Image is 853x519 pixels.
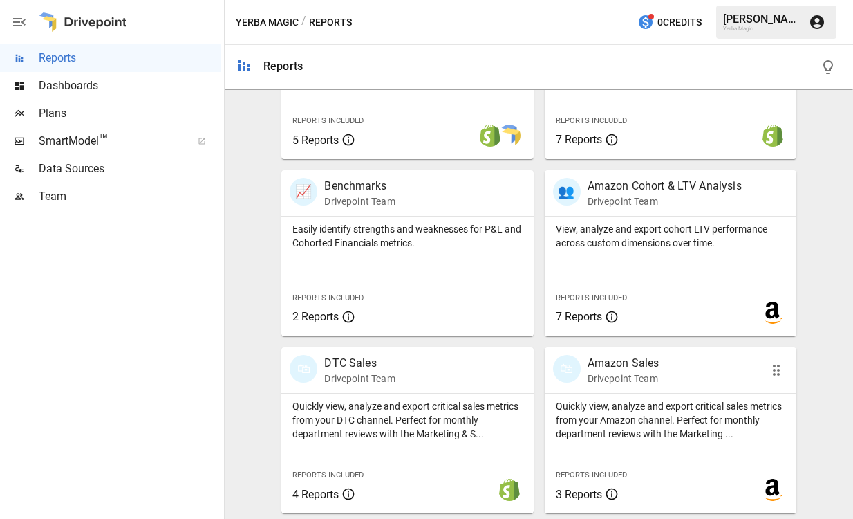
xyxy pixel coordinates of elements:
p: Benchmarks [324,178,395,194]
span: 2 Reports [292,310,339,323]
p: Drivepoint Team [588,372,659,385]
span: Reports Included [292,116,364,125]
p: Drivepoint Team [588,194,742,208]
p: Amazon Sales [588,355,659,372]
p: Drivepoint Team [324,194,395,208]
div: / [301,14,306,31]
p: DTC Sales [324,355,395,372]
p: Amazon Cohort & LTV Analysis [588,178,742,194]
span: 3 Reports [556,488,602,501]
img: shopify [479,125,501,147]
span: Team [39,188,221,205]
span: Dashboards [39,78,221,94]
p: Drivepoint Team [324,372,395,385]
button: 0Credits [632,10,707,35]
p: Quickly view, analyze and export critical sales metrics from your DTC channel. Perfect for monthl... [292,399,522,441]
div: 📈 [290,178,317,206]
span: 5 Reports [292,134,339,147]
img: shopify [762,125,784,147]
div: 🛍 [553,355,581,383]
div: Reports [263,60,303,73]
span: Reports Included [292,471,364,480]
span: Plans [39,105,221,122]
span: 0 Credits [657,14,702,31]
div: [PERSON_NAME] [723,12,800,26]
span: Reports Included [292,293,364,302]
span: Reports Included [556,293,627,302]
span: SmartModel [39,133,182,149]
p: Quickly view, analyze and export critical sales metrics from your Amazon channel. Perfect for mon... [556,399,785,441]
span: Reports Included [556,116,627,125]
span: Data Sources [39,161,221,177]
img: amazon [762,302,784,324]
span: ™ [99,131,109,148]
img: shopify [498,479,521,501]
div: 👥 [553,178,581,206]
img: amazon [762,479,784,501]
p: View, analyze and export cohort LTV performance across custom dimensions over time. [556,222,785,250]
div: Yerba Magic [723,26,800,32]
span: 4 Reports [292,488,339,501]
span: Reports [39,50,221,66]
span: 7 Reports [556,133,602,146]
button: Yerba Magic [236,14,299,31]
p: Easily identify strengths and weaknesses for P&L and Cohorted Financials metrics. [292,222,522,250]
img: smart model [498,125,521,147]
span: 7 Reports [556,310,602,323]
div: 🛍 [290,355,317,383]
span: Reports Included [556,471,627,480]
